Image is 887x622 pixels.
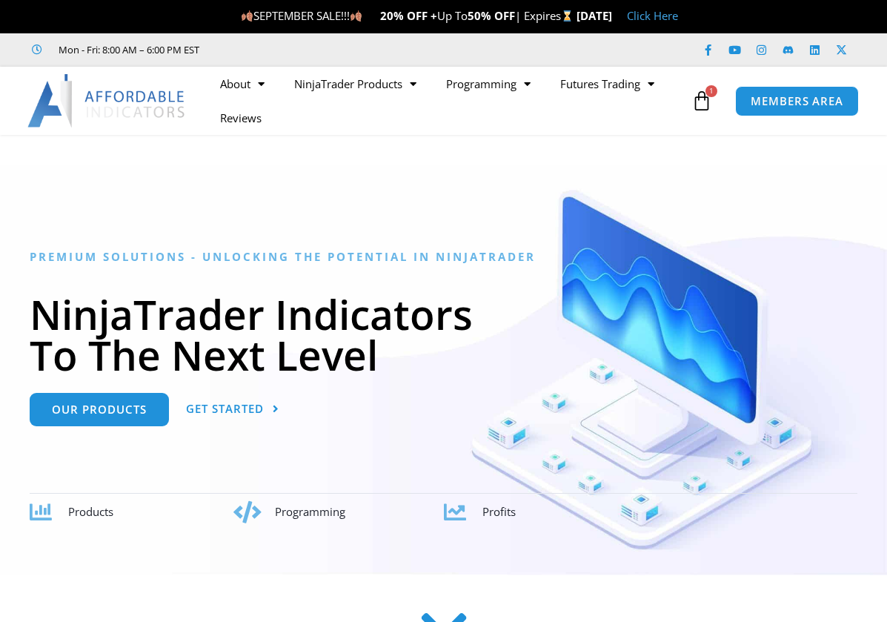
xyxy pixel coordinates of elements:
img: LogoAI | Affordable Indicators – NinjaTrader [27,74,187,128]
span: Products [68,504,113,519]
img: 🍂 [242,10,253,21]
strong: 50% OFF [468,8,515,23]
img: ⌛ [562,10,573,21]
img: 🍂 [351,10,362,21]
nav: Menu [205,67,688,135]
a: MEMBERS AREA [735,86,859,116]
span: Our Products [52,404,147,415]
span: Mon - Fri: 8:00 AM – 6:00 PM EST [55,41,199,59]
span: Get Started [186,403,264,414]
strong: 20% OFF + [380,8,437,23]
iframe: Customer reviews powered by Trustpilot [220,42,442,57]
a: Programming [431,67,545,101]
a: Click Here [627,8,678,23]
a: Get Started [186,393,279,426]
span: MEMBERS AREA [751,96,843,107]
a: NinjaTrader Products [279,67,431,101]
h6: Premium Solutions - Unlocking the Potential in NinjaTrader [30,250,857,264]
strong: [DATE] [577,8,612,23]
h1: NinjaTrader Indicators To The Next Level [30,294,857,375]
a: 1 [669,79,734,122]
span: SEPTEMBER SALE!!! Up To | Expires [241,8,577,23]
span: 1 [705,85,717,97]
a: Our Products [30,393,169,426]
a: Reviews [205,101,276,135]
a: About [205,67,279,101]
span: Programming [275,504,345,519]
span: Profits [482,504,516,519]
a: Futures Trading [545,67,669,101]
